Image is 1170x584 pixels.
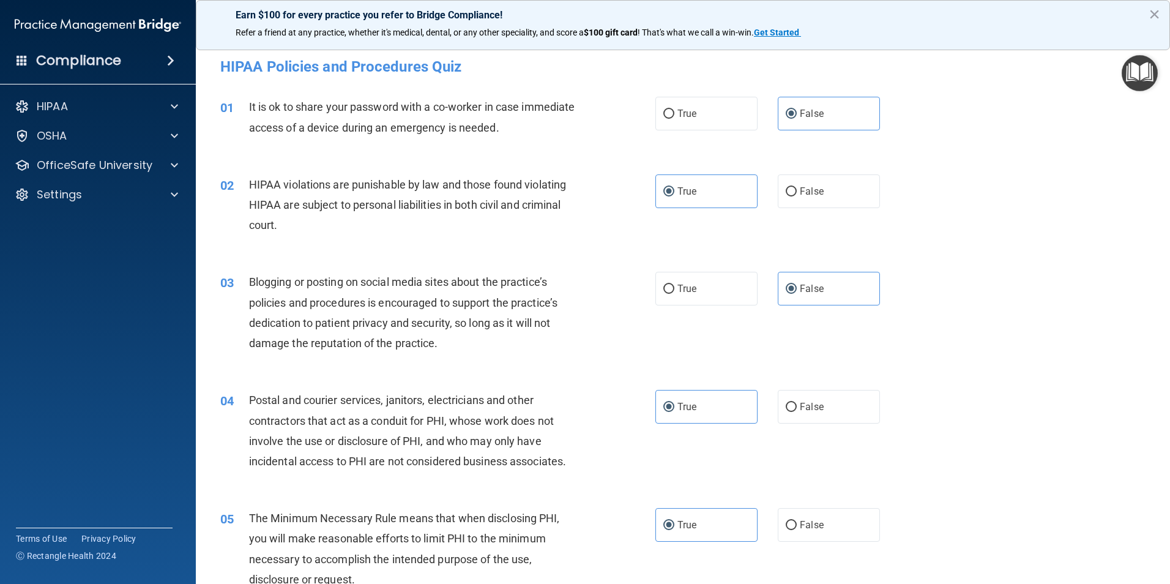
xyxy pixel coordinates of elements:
[786,403,797,412] input: False
[15,129,178,143] a: OSHA
[249,178,566,231] span: HIPAA violations are punishable by law and those found violating HIPAA are subject to personal li...
[36,52,121,69] h4: Compliance
[584,28,638,37] strong: $100 gift card
[786,521,797,530] input: False
[220,178,234,193] span: 02
[220,512,234,526] span: 05
[800,283,824,294] span: False
[800,108,824,119] span: False
[16,533,67,545] a: Terms of Use
[220,394,234,408] span: 04
[1149,4,1160,24] button: Close
[220,275,234,290] span: 03
[15,99,178,114] a: HIPAA
[800,185,824,197] span: False
[786,110,797,119] input: False
[677,283,696,294] span: True
[663,285,674,294] input: True
[677,185,696,197] span: True
[638,28,754,37] span: ! That's what we call a win-win.
[663,187,674,197] input: True
[677,519,696,531] span: True
[754,28,801,37] a: Get Started
[220,100,234,115] span: 01
[15,158,178,173] a: OfficeSafe University
[663,403,674,412] input: True
[800,519,824,531] span: False
[37,99,68,114] p: HIPAA
[800,401,824,413] span: False
[249,394,566,468] span: Postal and courier services, janitors, electricians and other contractors that act as a conduit f...
[786,285,797,294] input: False
[220,59,1146,75] h4: HIPAA Policies and Procedures Quiz
[1122,55,1158,91] button: Open Resource Center
[81,533,136,545] a: Privacy Policy
[16,550,116,562] span: Ⓒ Rectangle Health 2024
[677,401,696,413] span: True
[236,9,1130,21] p: Earn $100 for every practice you refer to Bridge Compliance!
[249,100,575,133] span: It is ok to share your password with a co-worker in case immediate access of a device during an e...
[663,110,674,119] input: True
[754,28,799,37] strong: Get Started
[37,158,152,173] p: OfficeSafe University
[15,13,181,37] img: PMB logo
[37,187,82,202] p: Settings
[786,187,797,197] input: False
[677,108,696,119] span: True
[37,129,67,143] p: OSHA
[236,28,584,37] span: Refer a friend at any practice, whether it's medical, dental, or any other speciality, and score a
[15,187,178,202] a: Settings
[249,275,557,350] span: Blogging or posting on social media sites about the practice’s policies and procedures is encoura...
[663,521,674,530] input: True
